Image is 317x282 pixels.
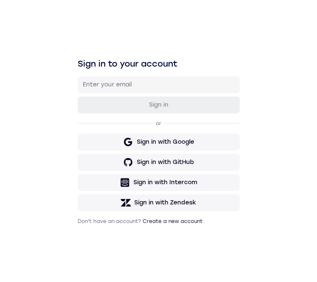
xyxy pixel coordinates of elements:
input: Enter your email [83,81,235,89]
button: Sign in with Intercom [78,174,240,191]
a: Create a new account [143,218,203,224]
button: Sign in with Google [78,134,240,150]
p: Don't have an account? [78,218,240,225]
button: Sign in with Zendesk [78,194,240,211]
div: Sign in with Intercom [133,178,197,187]
h1: Sign in to your account [78,58,240,70]
div: Sign in with Zendesk [134,199,196,207]
div: Sign in with Google [137,138,194,146]
button: Sign in with GitHub [78,154,240,171]
div: Sign in with GitHub [137,158,194,167]
p: or [154,120,163,127]
button: Sign in [78,97,240,113]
